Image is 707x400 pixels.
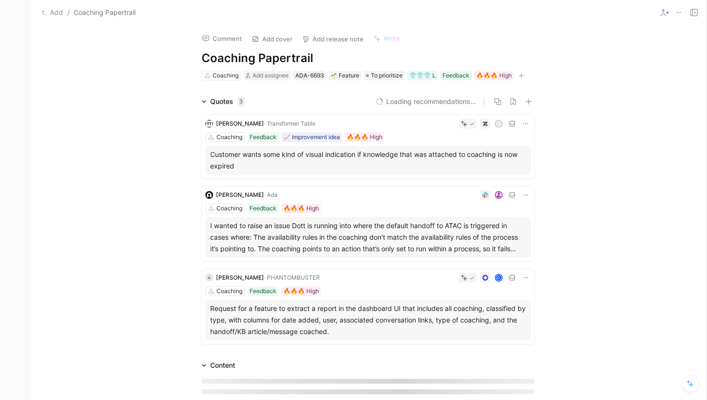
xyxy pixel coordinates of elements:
[198,32,246,45] button: Comment
[39,7,65,18] button: Add
[384,34,400,43] span: Write
[205,191,213,199] img: logo
[74,7,136,18] span: Coaching Papertrail
[198,360,239,371] div: Content
[216,286,242,296] div: Coaching
[347,132,382,142] div: 🔥🔥🔥 High
[496,192,502,198] img: avatar
[210,149,526,172] div: Customer wants some kind of visual indication if knowledge that was attached to coaching is now e...
[210,96,245,107] div: Quotes
[205,274,213,282] div: A
[210,303,526,337] div: Request for a feature to extract a report in the dashboard UI that includes all coaching, classif...
[250,132,277,142] div: Feedback
[264,191,278,198] span: · Ada
[476,71,512,80] div: 🔥🔥🔥 High
[216,274,264,281] span: [PERSON_NAME]
[216,120,264,127] span: [PERSON_NAME]
[496,121,502,127] div: j
[364,71,404,80] div: To prioritize
[331,73,337,78] img: 🌱
[198,96,249,107] div: Quotes3
[205,120,213,128] img: logo
[216,132,242,142] div: Coaching
[442,71,469,80] div: Feedback
[216,204,242,213] div: Coaching
[252,72,289,79] span: Add assignee
[250,204,277,213] div: Feedback
[283,204,319,213] div: 🔥🔥🔥 High
[213,71,239,80] div: Coaching
[369,32,404,45] button: Write
[409,71,436,80] div: 👕👕👕 L
[210,220,526,255] div: I wanted to raise an issue Dott is running into where the default handoff to ATAC is triggered in...
[298,32,368,46] button: Add release note
[283,286,319,296] div: 🔥🔥🔥 High
[295,71,324,80] div: ADA-6693
[329,71,361,80] div: 🌱Feature
[283,132,340,142] div: 📈 Improvement idea
[210,360,235,371] div: Content
[376,96,476,107] button: Loading recommendations...
[264,274,320,281] span: · PHANTOMBUSTER
[371,71,403,80] span: To prioritize
[496,275,502,281] div: C
[264,120,316,127] span: · Transformer Table
[247,32,297,46] button: Add cover
[67,7,70,18] span: /
[250,286,277,296] div: Feedback
[216,191,264,198] span: [PERSON_NAME]
[331,71,359,80] div: Feature
[202,51,534,66] h1: Coaching Papertrail
[237,97,245,106] div: 3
